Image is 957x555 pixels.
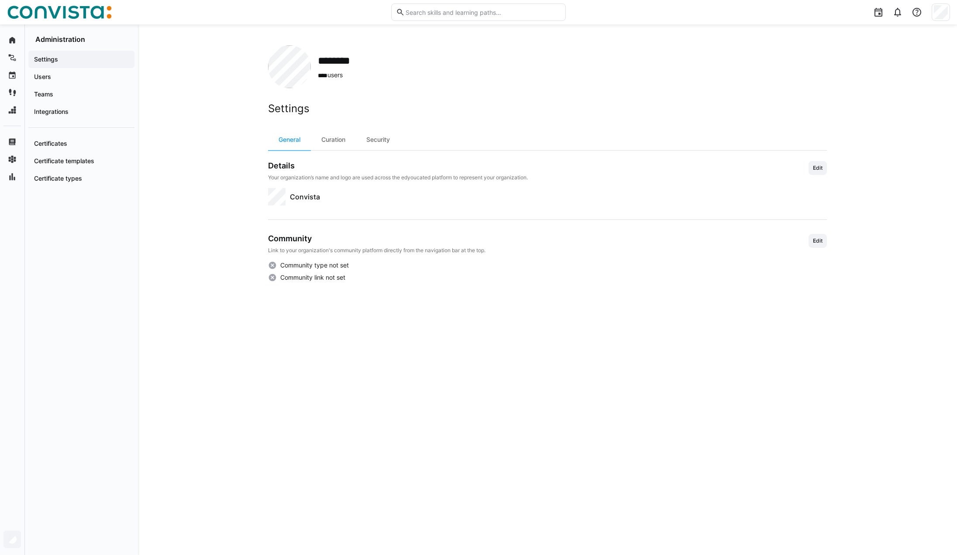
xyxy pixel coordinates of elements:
button: Edit [809,234,827,248]
div: Security [356,129,400,150]
span: Community link not set [280,273,345,282]
p: Link to your organization's community platform directly from the navigation bar at the top. [268,247,485,254]
div: Curation [311,129,356,150]
span: users [318,71,361,80]
h2: Settings [268,102,827,115]
span: Edit [812,164,823,171]
div: General [268,129,311,150]
span: Convista [290,192,320,202]
p: Your organization’s name and logo are used across the edyoucated platform to represent your organ... [268,174,528,181]
h3: Community [268,234,485,243]
span: Community type not set [280,261,349,270]
h3: Details [268,161,528,171]
span: Edit [812,237,823,244]
button: Edit [809,161,827,175]
input: Search skills and learning paths… [405,8,561,16]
